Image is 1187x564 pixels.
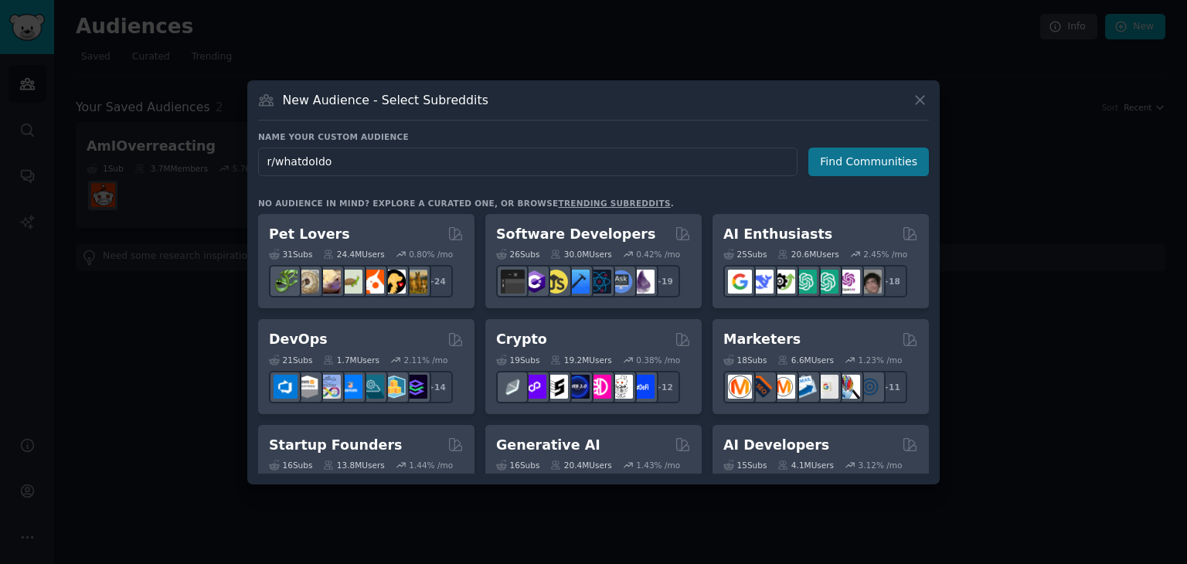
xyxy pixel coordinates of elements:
h2: Crypto [496,330,547,349]
img: OpenAIDev [836,270,860,294]
div: 0.42 % /mo [636,249,680,260]
img: ArtificalIntelligence [858,270,882,294]
img: defiblockchain [587,375,611,399]
div: 2.45 % /mo [863,249,907,260]
input: Pick a short name, like "Digital Marketers" or "Movie-Goers" [258,148,798,176]
img: AWS_Certified_Experts [295,375,319,399]
h2: AI Enthusiasts [723,225,832,244]
img: web3 [566,375,590,399]
div: 31 Sub s [269,249,312,260]
div: 18 Sub s [723,355,767,365]
img: ethfinance [501,375,525,399]
div: + 11 [875,371,907,403]
div: 1.44 % /mo [409,460,453,471]
div: + 12 [648,371,680,403]
div: 30.0M Users [550,249,611,260]
img: azuredevops [274,375,298,399]
h2: Marketers [723,330,801,349]
div: 1.43 % /mo [636,460,680,471]
h2: Generative AI [496,436,600,455]
img: platformengineering [360,375,384,399]
div: 0.38 % /mo [636,355,680,365]
div: 19 Sub s [496,355,539,365]
img: bigseo [750,375,774,399]
div: 21 Sub s [269,355,312,365]
img: ethstaker [544,375,568,399]
img: AskMarketing [771,375,795,399]
h2: Software Developers [496,225,655,244]
img: leopardgeckos [317,270,341,294]
h2: DevOps [269,330,328,349]
div: + 19 [648,265,680,297]
h2: AI Developers [723,436,829,455]
img: MarketingResearch [836,375,860,399]
div: 4.1M Users [777,460,834,471]
img: AItoolsCatalog [771,270,795,294]
img: dogbreed [403,270,427,294]
img: csharp [522,270,546,294]
img: ballpython [295,270,319,294]
h3: New Audience - Select Subreddits [283,92,488,108]
img: turtle [338,270,362,294]
div: 1.23 % /mo [859,355,903,365]
div: + 18 [875,265,907,297]
img: content_marketing [728,375,752,399]
img: GoogleGeminiAI [728,270,752,294]
img: chatgpt_prompts_ [815,270,838,294]
div: + 14 [420,371,453,403]
img: defi_ [631,375,655,399]
div: 15 Sub s [723,460,767,471]
div: 25 Sub s [723,249,767,260]
div: 1.7M Users [323,355,379,365]
img: Emailmarketing [793,375,817,399]
img: AskComputerScience [609,270,633,294]
img: 0xPolygon [522,375,546,399]
img: PetAdvice [382,270,406,294]
div: 24.4M Users [323,249,384,260]
img: chatgpt_promptDesign [793,270,817,294]
img: DeepSeek [750,270,774,294]
div: No audience in mind? Explore a curated one, or browse . [258,198,674,209]
div: + 24 [420,265,453,297]
img: software [501,270,525,294]
img: PlatformEngineers [403,375,427,399]
img: elixir [631,270,655,294]
img: CryptoNews [609,375,633,399]
img: Docker_DevOps [317,375,341,399]
div: 13.8M Users [323,460,384,471]
img: iOSProgramming [566,270,590,294]
img: learnjavascript [544,270,568,294]
img: cockatiel [360,270,384,294]
h3: Name your custom audience [258,131,929,142]
img: googleads [815,375,838,399]
div: 16 Sub s [496,460,539,471]
a: trending subreddits [558,199,670,208]
div: 16 Sub s [269,460,312,471]
img: OnlineMarketing [858,375,882,399]
img: reactnative [587,270,611,294]
h2: Startup Founders [269,436,402,455]
div: 3.12 % /mo [859,460,903,471]
div: 0.80 % /mo [409,249,453,260]
div: 20.4M Users [550,460,611,471]
div: 26 Sub s [496,249,539,260]
img: aws_cdk [382,375,406,399]
div: 19.2M Users [550,355,611,365]
div: 6.6M Users [777,355,834,365]
button: Find Communities [808,148,929,176]
img: DevOpsLinks [338,375,362,399]
div: 2.11 % /mo [404,355,448,365]
div: 20.6M Users [777,249,838,260]
img: herpetology [274,270,298,294]
h2: Pet Lovers [269,225,350,244]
